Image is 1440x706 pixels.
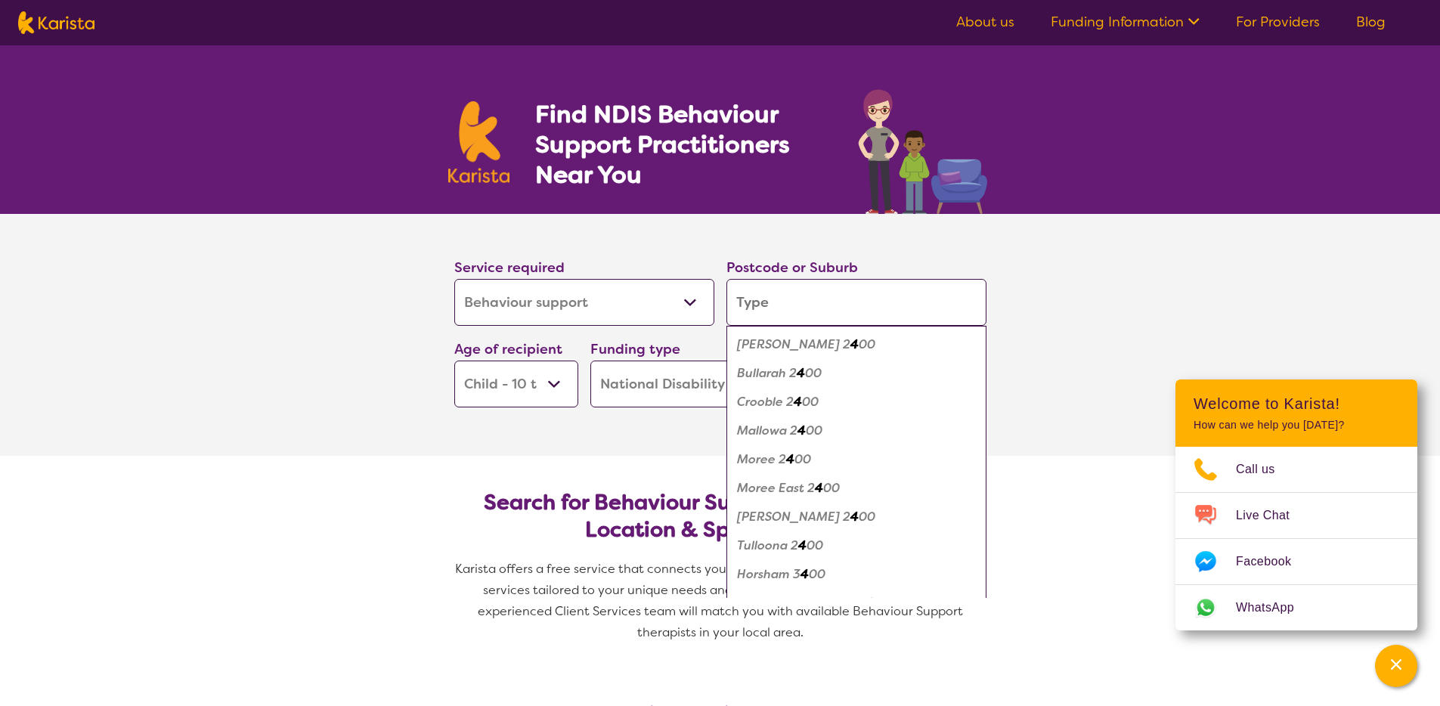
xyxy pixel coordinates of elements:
a: Funding Information [1051,13,1200,31]
em: 4 [866,595,874,611]
em: 00 [859,509,875,525]
img: behaviour-support [854,82,993,214]
label: Funding type [590,340,680,358]
em: Moree 2 [737,451,786,467]
em: Moree East 2 [737,480,815,496]
em: [PERSON_NAME] 2 [737,509,850,525]
span: Live Chat [1236,504,1308,527]
em: 00 [802,394,819,410]
em: [GEOGRAPHIC_DATA] [737,595,866,611]
div: Mallowa 2400 [734,416,979,445]
em: 00 [823,480,840,496]
div: Terry Hie Hie 2400 [734,503,979,531]
img: Karista logo [448,101,510,183]
span: WhatsApp [1236,596,1312,619]
input: Type [726,279,986,326]
em: 4 [797,365,805,381]
em: 00 [809,566,825,582]
div: Crooble 2400 [734,388,979,416]
ul: Choose channel [1175,447,1417,630]
em: 000 [874,595,899,611]
label: Service required [454,259,565,277]
div: Ashley 2400 [734,330,979,359]
div: Brisbane Adelaide Street 4000 [734,589,979,618]
em: 00 [794,451,811,467]
div: Moree East 2400 [734,474,979,503]
em: 4 [801,566,809,582]
a: For Providers [1236,13,1320,31]
a: Web link opens in a new tab. [1175,585,1417,630]
em: 4 [794,394,802,410]
p: How can we help you [DATE]? [1194,419,1399,432]
em: 00 [806,423,822,438]
em: [PERSON_NAME] 2 [737,336,850,352]
label: Postcode or Suburb [726,259,858,277]
div: Horsham 3400 [734,560,979,589]
em: 00 [805,365,822,381]
em: 4 [797,423,806,438]
label: Age of recipient [454,340,562,358]
h2: Search for Behaviour Support Practitioners by Location & Specific Needs [466,489,974,543]
button: Channel Menu [1375,645,1417,687]
em: 4 [850,336,859,352]
em: 00 [807,537,823,553]
em: 4 [850,509,859,525]
em: 4 [815,480,823,496]
a: Blog [1356,13,1386,31]
em: 4 [786,451,794,467]
div: Channel Menu [1175,379,1417,630]
em: Horsham 3 [737,566,801,582]
em: 4 [798,537,807,553]
h1: Find NDIS Behaviour Support Practitioners Near You [535,99,828,190]
div: Moree 2400 [734,445,979,474]
em: 00 [859,336,875,352]
em: Crooble 2 [737,394,794,410]
span: Call us [1236,458,1293,481]
a: About us [956,13,1014,31]
span: Facebook [1236,550,1309,573]
h2: Welcome to Karista! [1194,395,1399,413]
div: Tulloona 2400 [734,531,979,560]
em: Tulloona 2 [737,537,798,553]
em: Bullarah 2 [737,365,797,381]
img: Karista logo [18,11,94,34]
p: Karista offers a free service that connects you with Behaviour Support and other disability servi... [448,559,993,643]
div: Bullarah 2400 [734,359,979,388]
em: Mallowa 2 [737,423,797,438]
